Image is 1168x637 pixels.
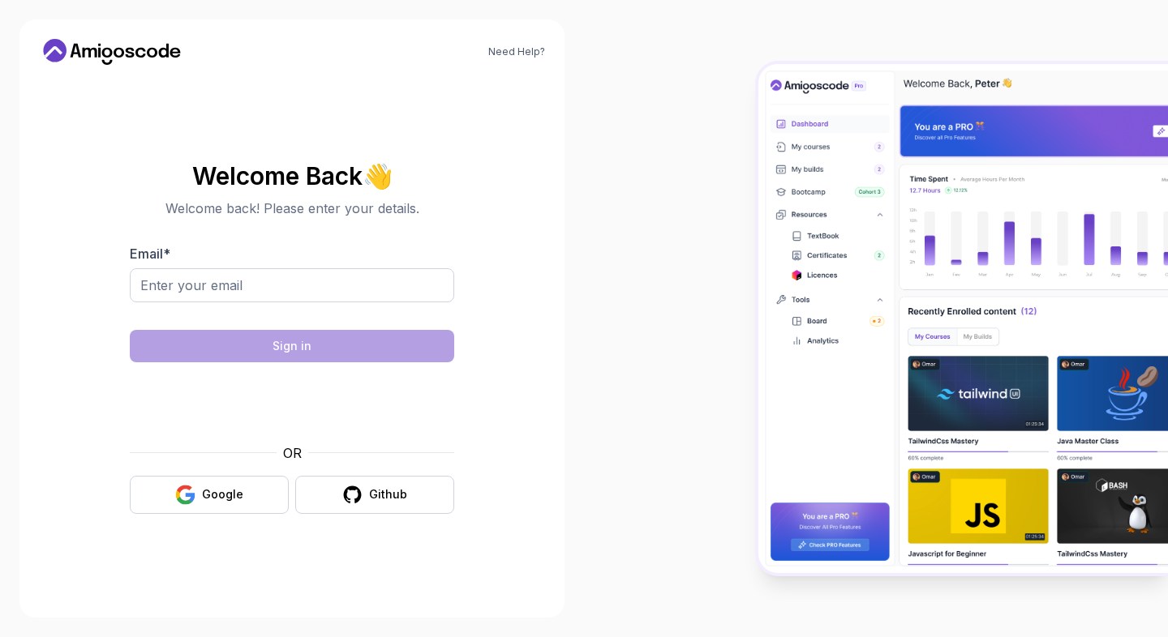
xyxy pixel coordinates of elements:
span: 👋 [359,157,397,194]
img: Amigoscode Dashboard [758,64,1168,574]
a: Need Help? [488,45,545,58]
h2: Welcome Back [130,163,454,189]
p: OR [283,443,302,463]
a: Home link [39,39,185,65]
label: Email * [130,246,170,262]
div: Sign in [273,338,311,354]
div: Github [369,486,407,502]
button: Sign in [130,330,454,362]
button: Github [295,476,454,514]
iframe: Widget containing checkbox for hCaptcha security challenge [170,372,414,434]
p: Welcome back! Please enter your details. [130,199,454,218]
button: Google [130,476,289,514]
input: Enter your email [130,268,454,302]
div: Google [202,486,243,502]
